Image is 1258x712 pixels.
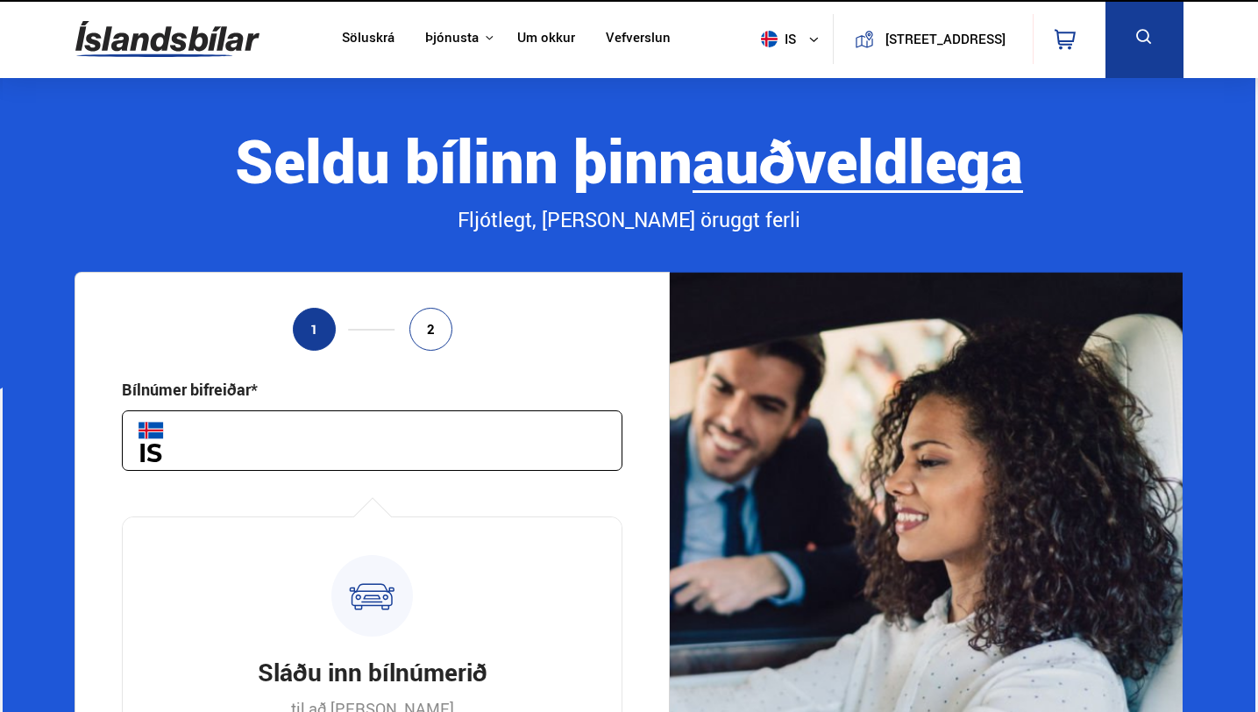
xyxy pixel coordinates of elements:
span: 2 [427,322,435,337]
b: auðveldlega [693,119,1023,201]
div: Bílnúmer bifreiðar* [122,379,258,400]
img: svg+xml;base64,PHN2ZyB4bWxucz0iaHR0cDovL3d3dy53My5vcmcvMjAwMC9zdmciIHdpZHRoPSI1MTIiIGhlaWdodD0iNT... [761,31,778,47]
h3: Sláðu inn bílnúmerið [258,655,487,688]
button: is [754,13,833,65]
img: G0Ugv5HjCgRt.svg [75,11,259,68]
a: Vefverslun [606,30,671,48]
span: 1 [310,322,318,337]
div: Seldu bílinn þinn [75,127,1183,193]
a: Söluskrá [342,30,394,48]
span: is [754,31,798,47]
div: Fljótlegt, [PERSON_NAME] öruggt ferli [75,205,1183,235]
a: [STREET_ADDRESS] [843,14,1022,64]
a: Um okkur [517,30,575,48]
button: [STREET_ADDRESS] [881,32,1010,46]
button: Þjónusta [425,30,479,46]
